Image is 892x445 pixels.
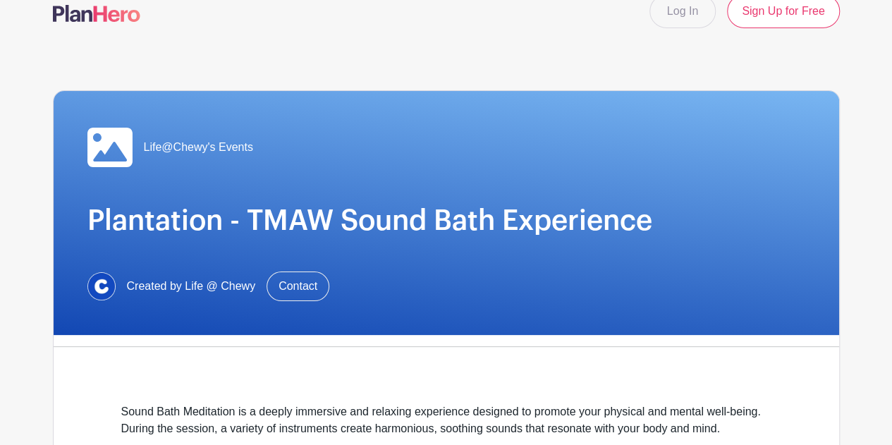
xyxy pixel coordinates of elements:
a: Contact [267,272,329,301]
h1: Plantation - TMAW Sound Bath Experience [87,204,805,238]
span: Created by Life @ Chewy [127,278,256,295]
span: Life@Chewy's Events [144,139,253,156]
img: logo-507f7623f17ff9eddc593b1ce0a138ce2505c220e1c5a4e2b4648c50719b7d32.svg [53,5,140,22]
img: 1629734264472.jfif [87,272,116,300]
